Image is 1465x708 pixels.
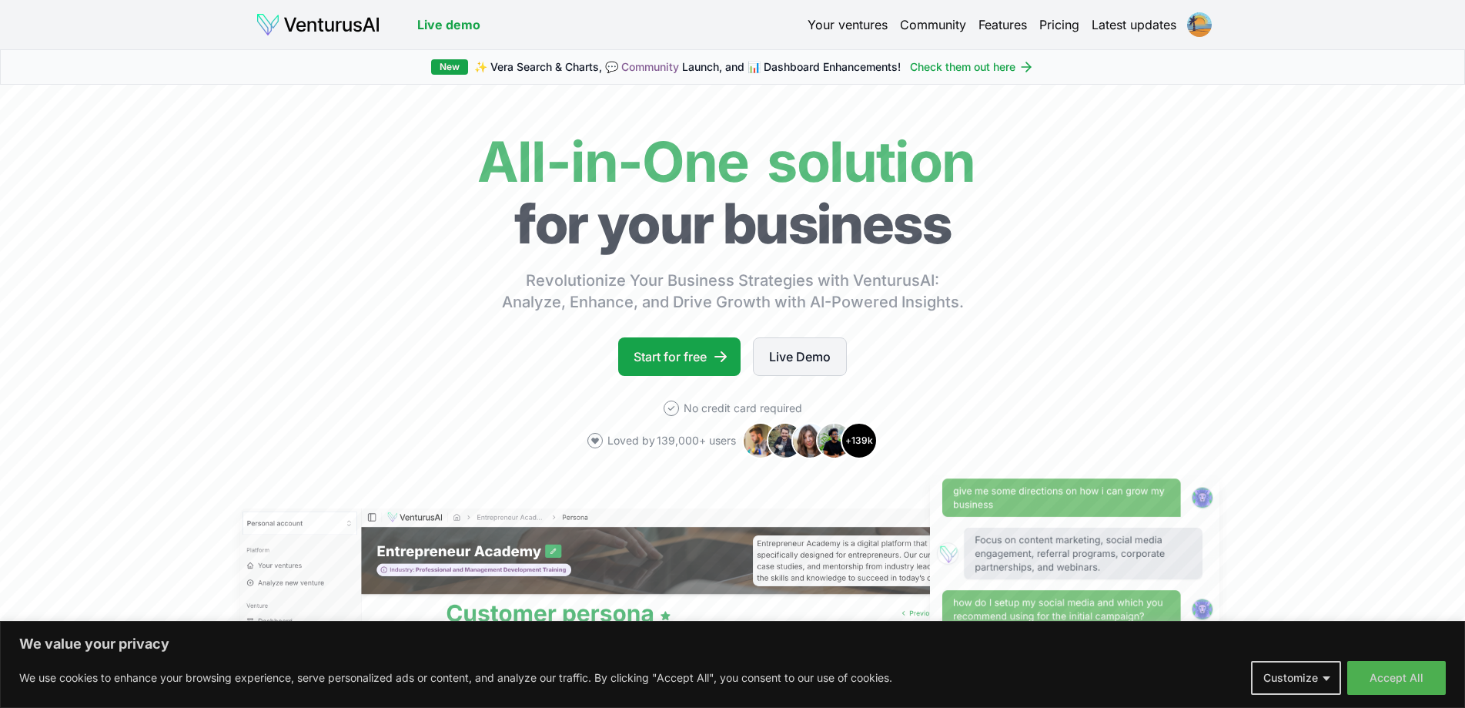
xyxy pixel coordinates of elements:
[767,422,804,459] img: Avatar 2
[1092,15,1176,34] a: Latest updates
[474,59,901,75] span: ✨ Vera Search & Charts, 💬 Launch, and 📊 Dashboard Enhancements!
[978,15,1027,34] a: Features
[1039,15,1079,34] a: Pricing
[816,422,853,459] img: Avatar 4
[900,15,966,34] a: Community
[256,12,380,37] img: logo
[19,669,892,687] p: We use cookies to enhance your browsing experience, serve personalized ads or content, and analyz...
[791,422,828,459] img: Avatar 3
[431,59,468,75] div: New
[742,422,779,459] img: Avatar 1
[910,59,1034,75] a: Check them out here
[19,635,1446,653] p: We value your privacy
[621,60,679,73] a: Community
[618,337,741,376] a: Start for free
[1187,12,1212,37] img: ACg8ocLEUha3Tw-dGb4swEkn2RYNvdcQGHZCfg0M2gDlk1xkWGpwcVo5Wg=s96-c
[808,15,888,34] a: Your ventures
[1251,661,1341,695] button: Customize
[753,337,847,376] a: Live Demo
[1347,661,1446,695] button: Accept All
[417,15,480,34] a: Live demo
